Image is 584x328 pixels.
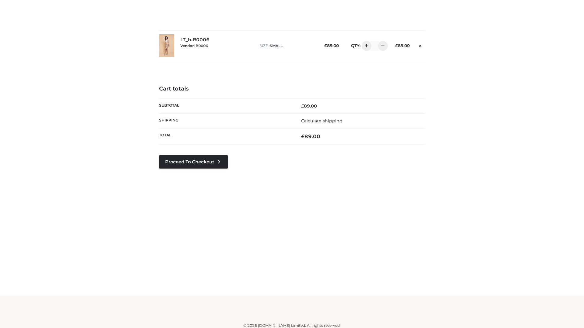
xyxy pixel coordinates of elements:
a: Remove this item [416,41,425,49]
p: size : [260,43,315,49]
span: £ [395,43,398,48]
span: £ [324,43,327,48]
th: Total [159,128,292,145]
span: SMALL [270,43,283,48]
div: LT_b-B0006 [180,37,254,54]
small: Vendor: B0006 [180,43,208,48]
bdi: 89.00 [301,103,317,109]
a: Calculate shipping [301,118,342,124]
th: Subtotal [159,98,292,113]
bdi: 89.00 [395,43,410,48]
th: Shipping [159,113,292,128]
div: QTY: [345,41,386,51]
span: £ [301,103,304,109]
bdi: 89.00 [301,133,320,139]
h4: Cart totals [159,86,425,92]
span: £ [301,133,304,139]
bdi: 89.00 [324,43,339,48]
a: Proceed to Checkout [159,155,228,169]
